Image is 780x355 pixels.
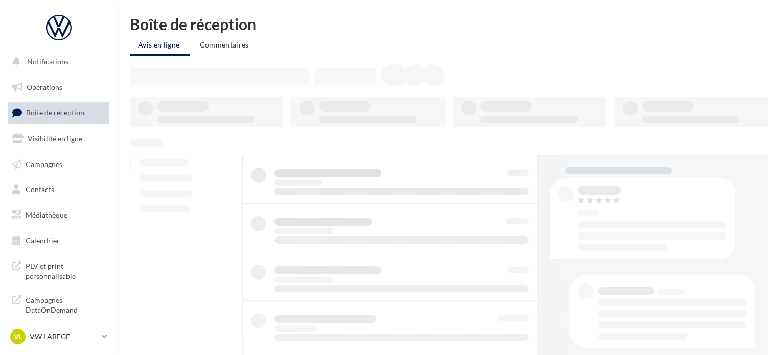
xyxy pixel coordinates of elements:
a: Campagnes [6,154,111,175]
span: Calendrier [26,236,60,245]
span: Contacts [26,185,54,194]
a: Boîte de réception [6,102,111,124]
span: Opérations [27,83,62,91]
span: Boîte de réception [26,108,84,117]
a: Contacts [6,179,111,200]
span: Médiathèque [26,210,67,219]
div: Boîte de réception [130,16,768,32]
span: Campagnes [26,159,62,168]
a: Campagnes DataOnDemand [6,289,111,319]
a: Opérations [6,77,111,98]
span: Visibilité en ligne [28,134,82,143]
span: PLV et print personnalisable [26,259,105,281]
a: Médiathèque [6,204,111,226]
span: VL [14,332,22,342]
a: PLV et print personnalisable [6,255,111,285]
span: Commentaires [200,40,249,49]
span: Notifications [27,57,68,66]
a: Calendrier [6,230,111,251]
button: Notifications [6,51,107,73]
p: VW LABEGE [30,332,98,342]
a: Visibilité en ligne [6,128,111,150]
a: VL VW LABEGE [8,327,109,346]
span: Campagnes DataOnDemand [26,293,105,315]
